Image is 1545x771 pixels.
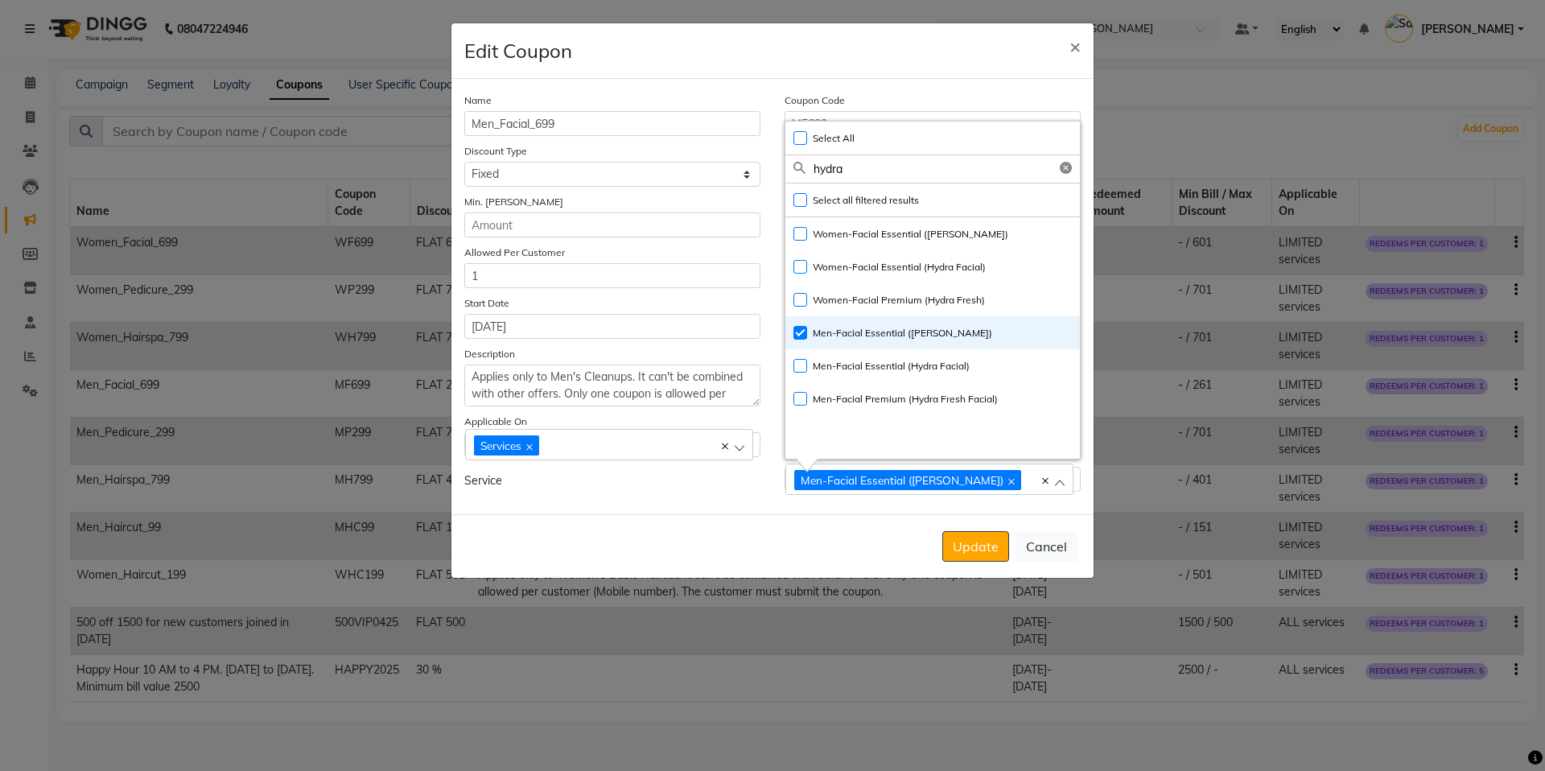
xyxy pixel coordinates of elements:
[452,467,772,495] div: Service
[1057,23,1094,68] button: Close
[942,531,1009,562] button: Update
[1069,34,1081,58] span: ×
[464,36,572,65] h4: Edit Coupon
[801,473,1003,487] span: Men-Facial Essential ([PERSON_NAME])
[793,392,998,406] label: Men-Facial Premium (Hydra Fresh Facial)
[464,212,760,237] input: Amount
[813,194,919,206] span: Select all filtered results
[793,227,1008,241] label: Women-Facial Essential ([PERSON_NAME])
[464,93,492,108] label: Name
[464,296,509,311] label: Start Date
[464,414,527,429] label: Applicable On
[785,93,845,108] label: Coupon Code
[793,326,992,340] label: Men-Facial Essential ([PERSON_NAME])
[813,132,855,144] span: Select All
[793,359,970,373] label: Men-Facial Essential (Hydra Facial)
[464,195,563,209] label: Min. [PERSON_NAME]
[793,293,985,307] label: Women-Facial Premium (Hydra Fresh)
[464,111,760,136] input: Name
[793,260,986,274] label: Women-Facial Essential (Hydra Facial)
[814,155,1080,183] input: Search
[464,245,565,260] label: Allowed Per Customer
[464,347,515,361] label: Description
[464,144,527,159] label: Discount Type
[1016,531,1077,562] button: Cancel
[480,439,521,452] span: Services
[464,263,760,288] input: Amount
